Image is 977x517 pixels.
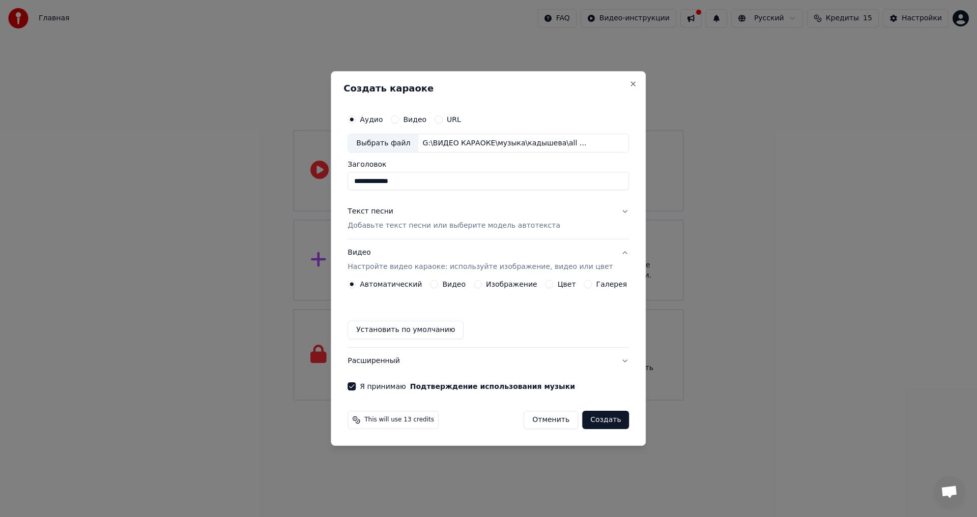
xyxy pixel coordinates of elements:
div: ВидеоНастройте видео караоке: используйте изображение, видео или цвет [348,280,629,347]
label: Видео [403,116,426,123]
label: Галерея [596,281,627,288]
label: Заголовок [348,161,629,168]
div: Видео [348,248,613,272]
p: Настройте видео караоке: используйте изображение, видео или цвет [348,262,613,272]
button: Текст песниДобавьте текст песни или выберите модель автотекста [348,199,629,239]
h2: Создать караоке [343,84,633,93]
div: Выбрать файл [348,134,418,153]
div: G:\ВИДЕО КАРАОКЕ\музыка\кадышева\all kadisheva.mp3 [418,138,591,148]
label: Я принимаю [360,383,575,390]
button: Создать [582,411,629,429]
div: Текст песни [348,207,393,217]
button: Установить по умолчанию [348,321,464,339]
span: This will use 13 credits [364,416,434,424]
label: URL [447,116,461,123]
label: Автоматический [360,281,422,288]
label: Видео [442,281,466,288]
button: ВидеоНастройте видео караоке: используйте изображение, видео или цвет [348,240,629,281]
button: Расширенный [348,348,629,374]
button: Отменить [524,411,578,429]
label: Аудио [360,116,383,123]
button: Я принимаю [410,383,575,390]
label: Цвет [558,281,576,288]
label: Изображение [486,281,537,288]
p: Добавьте текст песни или выберите модель автотекста [348,221,560,231]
